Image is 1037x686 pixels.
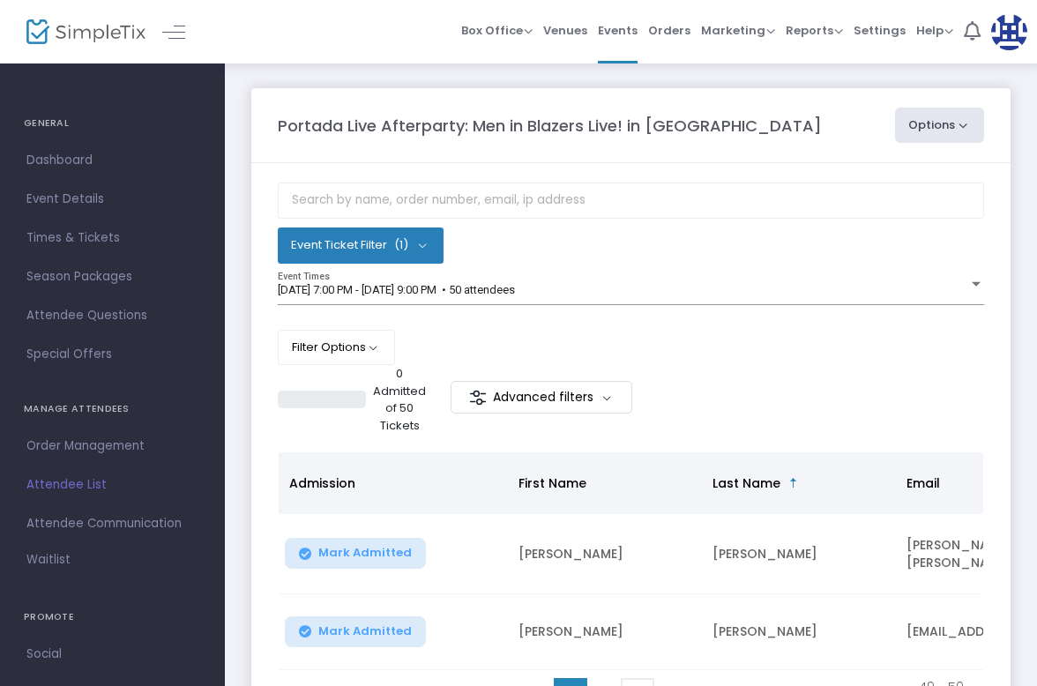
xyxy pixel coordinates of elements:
[279,452,983,670] div: Data table
[285,616,426,647] button: Mark Admitted
[26,435,198,458] span: Order Management
[373,365,426,434] p: 0 Admitted of 50 Tickets
[289,474,355,492] span: Admission
[26,265,198,288] span: Season Packages
[518,474,586,492] span: First Name
[508,514,702,594] td: [PERSON_NAME]
[26,149,198,172] span: Dashboard
[318,624,412,638] span: Mark Admitted
[702,514,896,594] td: [PERSON_NAME]
[598,8,638,53] span: Events
[26,512,198,535] span: Attendee Communication
[906,474,940,492] span: Email
[712,474,780,492] span: Last Name
[24,106,201,141] h4: GENERAL
[394,238,408,252] span: (1)
[787,476,801,490] span: Sortable
[318,546,412,560] span: Mark Admitted
[469,389,487,406] img: filter
[508,594,702,670] td: [PERSON_NAME]
[278,330,395,365] button: Filter Options
[26,304,198,327] span: Attendee Questions
[24,391,201,427] h4: MANAGE ATTENDEES
[916,22,953,39] span: Help
[278,114,822,138] m-panel-title: Portada Live Afterparty: Men in Blazers Live! in [GEOGRAPHIC_DATA]
[461,22,533,39] span: Box Office
[854,8,906,53] span: Settings
[24,600,201,635] h4: PROMOTE
[26,343,198,366] span: Special Offers
[285,538,426,569] button: Mark Admitted
[701,22,775,39] span: Marketing
[278,227,444,263] button: Event Ticket Filter(1)
[451,381,633,414] m-button: Advanced filters
[702,594,896,670] td: [PERSON_NAME]
[543,8,587,53] span: Venues
[26,188,198,211] span: Event Details
[26,473,198,496] span: Attendee List
[648,8,690,53] span: Orders
[26,551,71,569] span: Waitlist
[26,227,198,250] span: Times & Tickets
[26,643,198,666] span: Social
[786,22,843,39] span: Reports
[895,108,985,143] button: Options
[278,283,515,296] span: [DATE] 7:00 PM - [DATE] 9:00 PM • 50 attendees
[278,183,984,219] input: Search by name, order number, email, ip address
